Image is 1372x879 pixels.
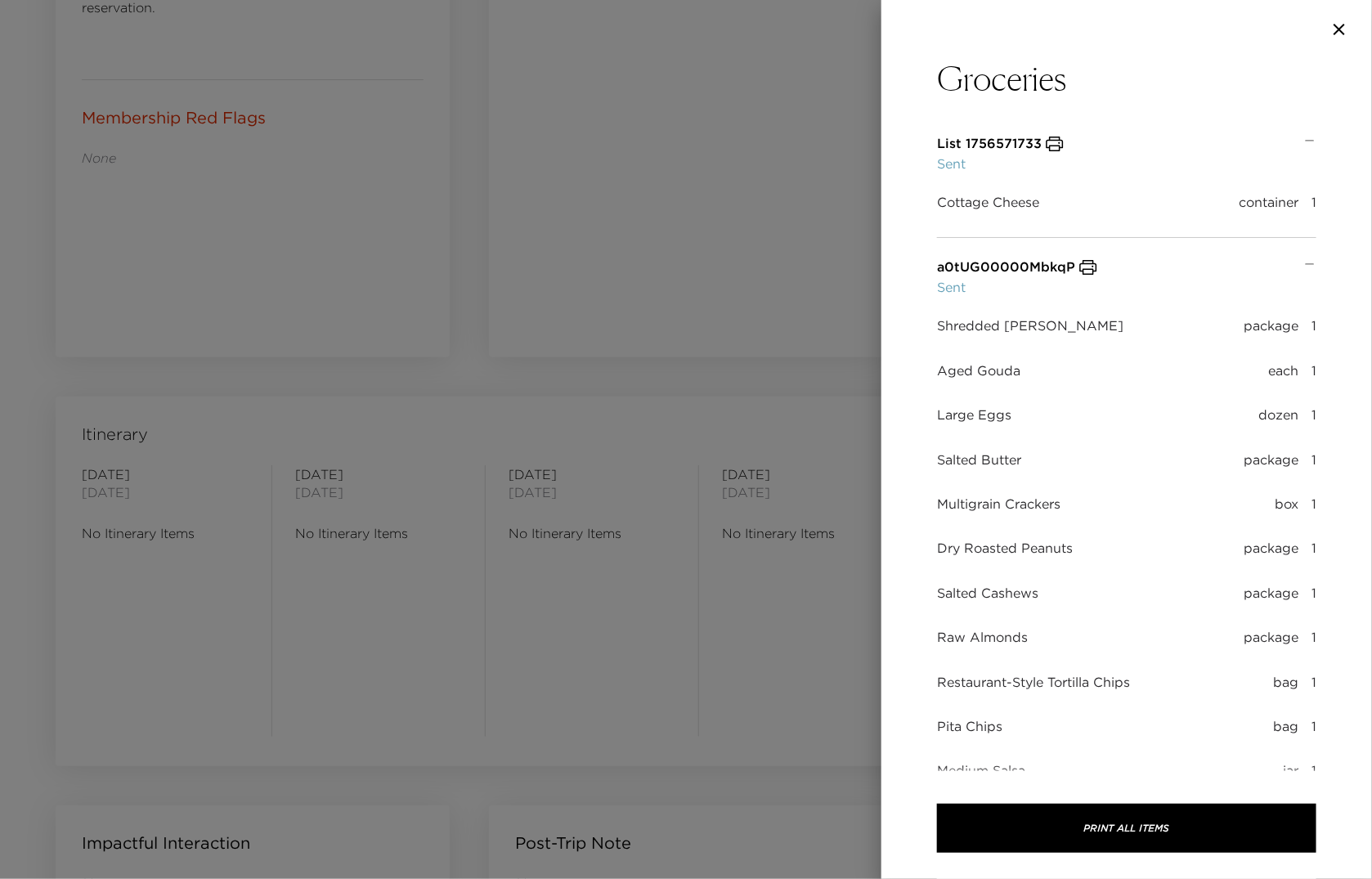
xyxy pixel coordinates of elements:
span: container [1239,193,1298,211]
span: Raw Almonds [937,628,1028,646]
span: 1 [1311,316,1316,334]
button: Print All Items [937,804,1316,853]
span: 1 [1311,193,1316,211]
span: Aged Gouda [937,361,1020,379]
span: 1 [1311,451,1316,469]
p: Sent [937,154,1065,173]
div: a0tUG00000MbkqPSent [937,258,1316,297]
span: Cottage Cheese [937,193,1039,211]
p: List 1756571733 [937,134,1042,154]
span: package [1244,451,1298,469]
span: Medium Salsa [937,761,1025,779]
span: dozen [1258,406,1298,424]
span: package [1244,584,1298,602]
span: 1 [1311,495,1316,513]
span: Multigrain Crackers [937,495,1060,513]
span: 1 [1311,673,1316,691]
p: Sent [937,277,1098,297]
span: Large Eggs [937,406,1011,424]
span: box [1275,495,1298,513]
span: Restaurant-Style Tortilla Chips [937,673,1130,691]
span: Pita Chips [937,717,1002,735]
p: Groceries [937,59,1316,98]
p: a0tUG00000MbkqP [937,258,1075,277]
span: 1 [1311,584,1316,602]
span: 1 [1311,717,1316,735]
span: Salted Cashews [937,584,1038,602]
div: List 1756571733Sent [937,134,1316,173]
span: jar [1283,761,1298,779]
span: 1 [1311,628,1316,646]
span: 1 [1311,761,1316,779]
span: each [1268,361,1298,379]
span: 1 [1311,406,1316,424]
span: bag [1273,673,1298,691]
span: Shredded [PERSON_NAME] [937,316,1123,334]
span: Dry Roasted Peanuts [937,539,1073,557]
span: package [1244,628,1298,646]
span: Salted Butter [937,451,1021,469]
span: package [1244,539,1298,557]
span: 1 [1311,539,1316,557]
span: bag [1273,717,1298,735]
span: 1 [1311,361,1316,379]
span: package [1244,316,1298,334]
